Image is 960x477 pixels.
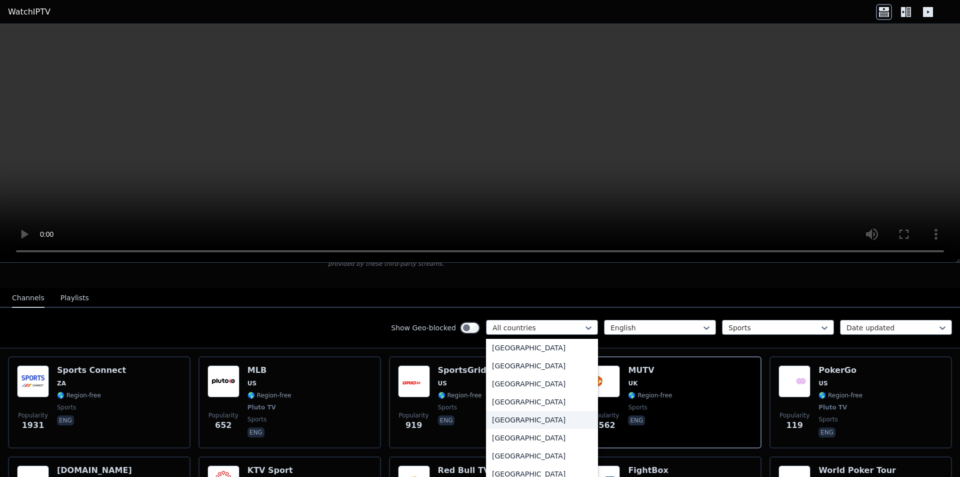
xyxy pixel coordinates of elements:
[818,403,847,411] span: Pluto TV
[438,379,447,387] span: US
[628,465,672,475] h6: FightBox
[247,391,291,399] span: 🌎 Region-free
[486,393,598,411] div: [GEOGRAPHIC_DATA]
[628,403,647,411] span: sports
[818,465,896,475] h6: World Poker Tour
[786,419,802,431] span: 119
[398,365,430,397] img: SportsGrid
[486,357,598,375] div: [GEOGRAPHIC_DATA]
[57,365,126,375] h6: Sports Connect
[818,391,862,399] span: 🌎 Region-free
[438,391,482,399] span: 🌎 Region-free
[247,465,293,475] h6: KTV Sport
[12,289,44,308] button: Channels
[628,391,672,399] span: 🌎 Region-free
[588,365,620,397] img: MUTV
[17,365,49,397] img: Sports Connect
[486,447,598,465] div: [GEOGRAPHIC_DATA]
[628,365,672,375] h6: MUTV
[8,6,50,18] a: WatchIPTV
[589,411,619,419] span: Popularity
[207,365,239,397] img: MLB
[438,365,486,375] h6: SportsGrid
[57,391,101,399] span: 🌎 Region-free
[399,411,429,419] span: Popularity
[486,339,598,357] div: [GEOGRAPHIC_DATA]
[438,415,455,425] p: eng
[818,379,827,387] span: US
[247,403,276,411] span: Pluto TV
[57,415,74,425] p: eng
[486,429,598,447] div: [GEOGRAPHIC_DATA]
[60,289,89,308] button: Playlists
[247,427,264,437] p: eng
[628,379,637,387] span: UK
[438,403,457,411] span: sports
[818,365,862,375] h6: PokerGo
[247,415,266,423] span: sports
[628,415,645,425] p: eng
[486,375,598,393] div: [GEOGRAPHIC_DATA]
[778,365,810,397] img: PokerGo
[22,419,44,431] span: 1931
[405,419,422,431] span: 919
[438,465,490,475] h6: Red Bull TV
[247,365,291,375] h6: MLB
[779,411,809,419] span: Popularity
[57,379,66,387] span: ZA
[57,465,133,475] h6: [DOMAIN_NAME]
[208,411,238,419] span: Popularity
[486,411,598,429] div: [GEOGRAPHIC_DATA]
[215,419,231,431] span: 652
[593,419,615,431] span: 5562
[18,411,48,419] span: Popularity
[818,415,837,423] span: sports
[247,379,256,387] span: US
[818,427,835,437] p: eng
[391,323,456,333] label: Show Geo-blocked
[57,403,76,411] span: sports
